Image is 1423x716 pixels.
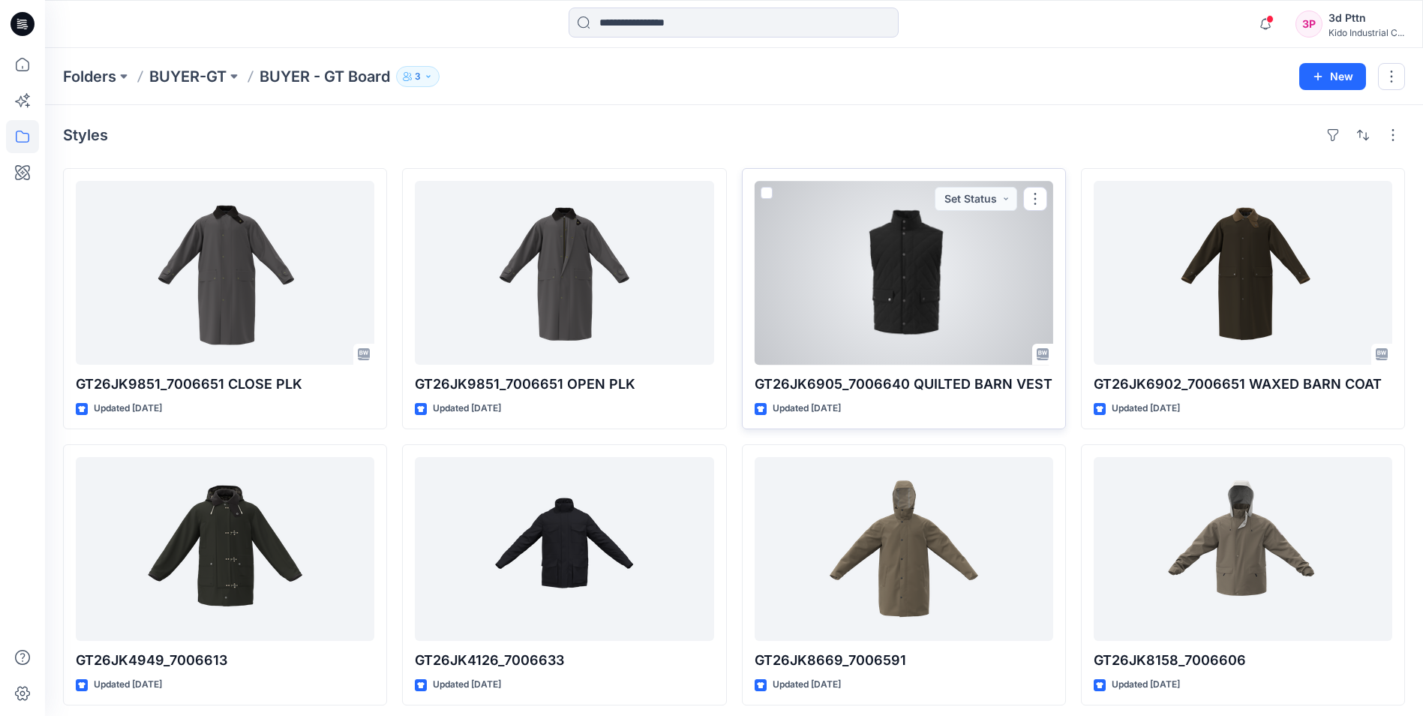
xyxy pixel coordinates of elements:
[76,181,374,365] a: GT26JK9851_7006651 CLOSE PLK
[63,126,108,144] h4: Styles
[773,401,841,417] p: Updated [DATE]
[1328,9,1404,27] div: 3d Pttn
[755,374,1053,395] p: GT26JK6905_7006640 QUILTED BARN VEST
[415,68,421,85] p: 3
[433,401,501,417] p: Updated [DATE]
[415,374,713,395] p: GT26JK9851_7006651 OPEN PLK
[755,457,1053,641] a: GT26JK8669_7006591
[1094,374,1392,395] p: GT26JK6902_7006651 WAXED BARN COAT
[396,66,440,87] button: 3
[1295,11,1322,38] div: 3P
[755,181,1053,365] a: GT26JK6905_7006640 QUILTED BARN VEST
[1094,650,1392,671] p: GT26JK8158_7006606
[260,66,390,87] p: BUYER - GT Board
[1112,401,1180,417] p: Updated [DATE]
[1112,677,1180,693] p: Updated [DATE]
[415,650,713,671] p: GT26JK4126_7006633
[76,457,374,641] a: GT26JK4949_7006613
[755,650,1053,671] p: GT26JK8669_7006591
[1299,63,1366,90] button: New
[76,650,374,671] p: GT26JK4949_7006613
[1094,181,1392,365] a: GT26JK6902_7006651 WAXED BARN COAT
[433,677,501,693] p: Updated [DATE]
[773,677,841,693] p: Updated [DATE]
[1328,27,1404,38] div: Kido Industrial C...
[63,66,116,87] a: Folders
[94,401,162,417] p: Updated [DATE]
[415,457,713,641] a: GT26JK4126_7006633
[415,181,713,365] a: GT26JK9851_7006651 OPEN PLK
[149,66,227,87] a: BUYER-GT
[94,677,162,693] p: Updated [DATE]
[1094,457,1392,641] a: GT26JK8158_7006606
[76,374,374,395] p: GT26JK9851_7006651 CLOSE PLK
